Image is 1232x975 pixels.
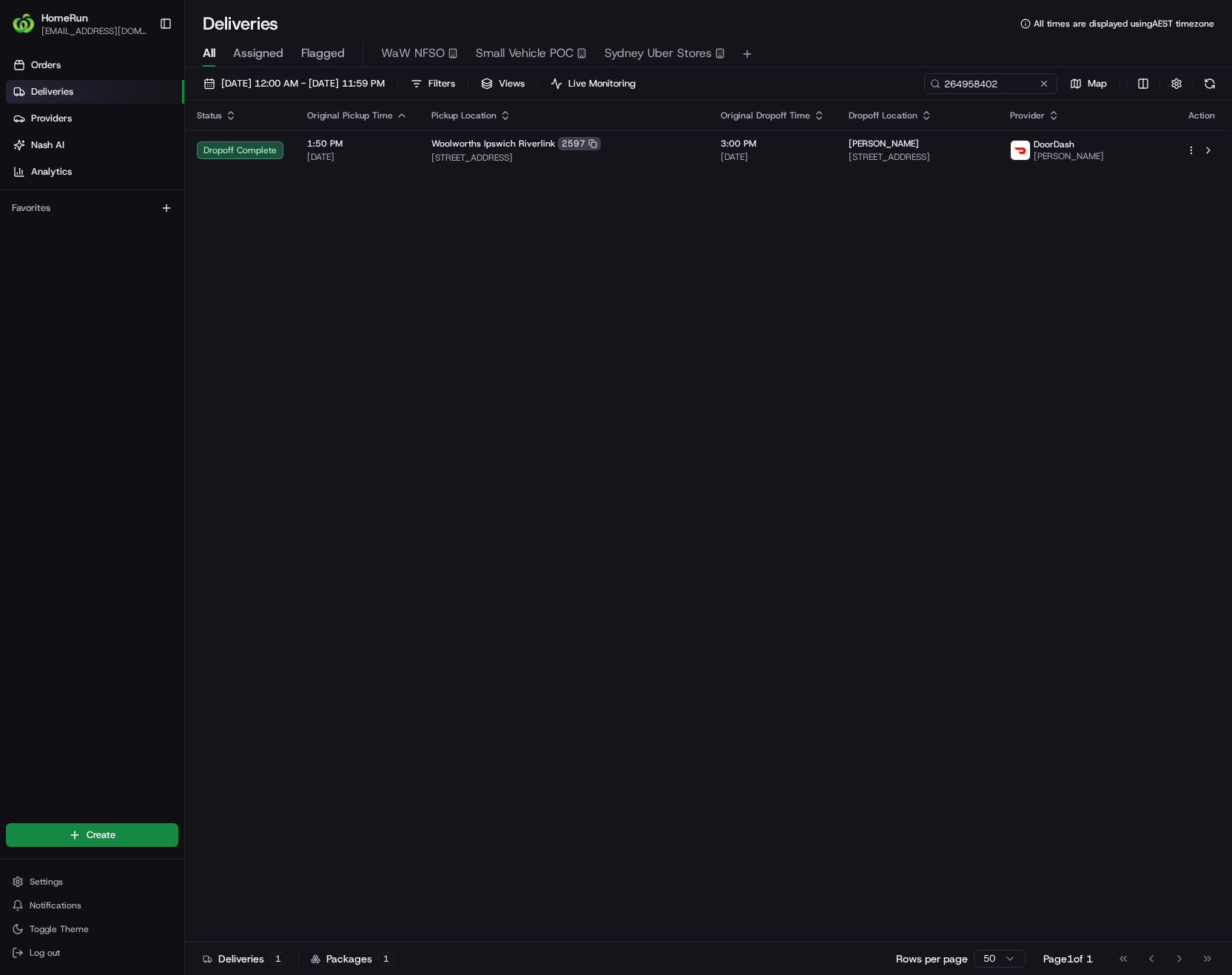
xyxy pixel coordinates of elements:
[30,947,60,959] span: Log out
[896,951,968,966] p: Rows per page
[544,73,642,94] button: Live Monitoring
[6,6,153,41] button: HomeRunHomeRun[EMAIL_ADDRESS][DOMAIN_NAME]
[6,942,178,963] button: Log out
[849,138,919,150] span: [PERSON_NAME]
[6,895,178,916] button: Notifications
[721,110,810,121] span: Original Dropoff Time
[378,952,394,965] div: 1
[431,152,697,164] span: [STREET_ADDRESS]
[233,44,283,62] span: Assigned
[1043,951,1093,966] div: Page 1 of 1
[6,160,184,184] a: Analytics
[6,823,178,847] button: Create
[6,871,178,892] button: Settings
[6,919,178,939] button: Toggle Theme
[849,110,918,121] span: Dropoff Location
[1199,73,1220,94] button: Refresh
[568,77,636,90] span: Live Monitoring
[41,10,88,25] button: HomeRun
[558,137,601,150] div: 2597
[197,110,222,121] span: Status
[30,876,63,888] span: Settings
[721,151,825,163] span: [DATE]
[1034,138,1074,150] span: DoorDash
[31,58,61,72] span: Orders
[6,196,178,220] div: Favorites
[721,138,825,150] span: 3:00 PM
[381,44,445,62] span: WaW NFSO
[197,73,391,94] button: [DATE] 12:00 AM - [DATE] 11:59 PM
[31,138,64,152] span: Nash AI
[1034,18,1214,30] span: All times are displayed using AEST timezone
[31,112,72,125] span: Providers
[428,77,455,90] span: Filters
[31,85,73,98] span: Deliveries
[431,138,555,150] span: Woolworths Ipswich Riverlink
[605,44,712,62] span: Sydney Uber Stores
[31,165,72,178] span: Analytics
[474,73,531,94] button: Views
[1063,73,1114,94] button: Map
[307,151,408,163] span: [DATE]
[6,107,184,130] a: Providers
[270,952,286,965] div: 1
[41,25,147,37] button: [EMAIL_ADDRESS][DOMAIN_NAME]
[6,133,184,157] a: Nash AI
[87,828,115,842] span: Create
[476,44,573,62] span: Small Vehicle POC
[307,138,408,150] span: 1:50 PM
[431,110,496,121] span: Pickup Location
[12,12,36,36] img: HomeRun
[203,44,215,62] span: All
[499,77,525,90] span: Views
[30,899,81,911] span: Notifications
[6,80,184,104] a: Deliveries
[203,12,278,36] h1: Deliveries
[404,73,462,94] button: Filters
[307,110,393,121] span: Original Pickup Time
[301,44,345,62] span: Flagged
[924,73,1057,94] input: Type to search
[1088,77,1107,90] span: Map
[6,53,184,77] a: Orders
[30,923,89,935] span: Toggle Theme
[221,77,385,90] span: [DATE] 12:00 AM - [DATE] 11:59 PM
[203,951,286,966] div: Deliveries
[311,951,394,966] div: Packages
[1010,110,1045,121] span: Provider
[1034,150,1104,162] span: [PERSON_NAME]
[849,151,986,163] span: [STREET_ADDRESS]
[1011,141,1030,160] img: doordash_logo_v2.png
[1186,110,1217,121] div: Action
